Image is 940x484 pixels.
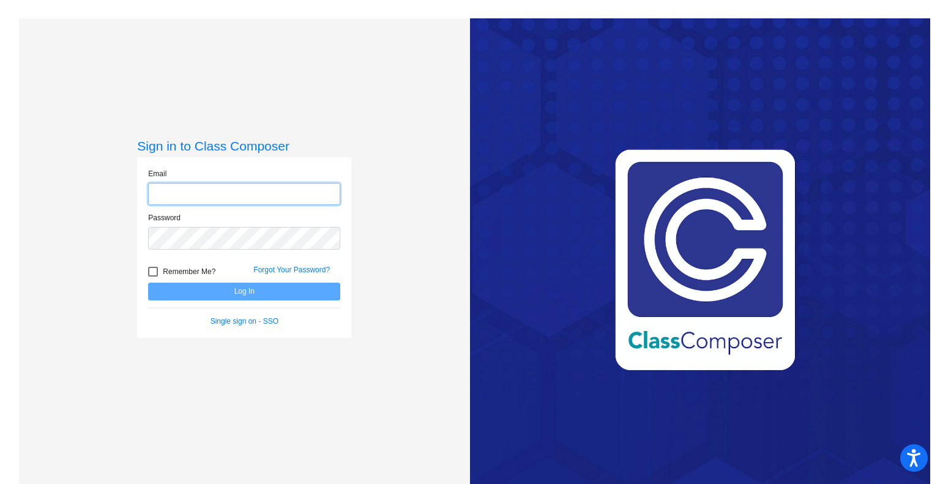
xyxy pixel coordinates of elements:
button: Log In [148,283,340,300]
a: Forgot Your Password? [253,266,330,274]
label: Password [148,212,181,223]
h3: Sign in to Class Composer [137,138,351,154]
a: Single sign on - SSO [211,317,278,326]
label: Email [148,168,166,179]
span: Remember Me? [163,264,215,279]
